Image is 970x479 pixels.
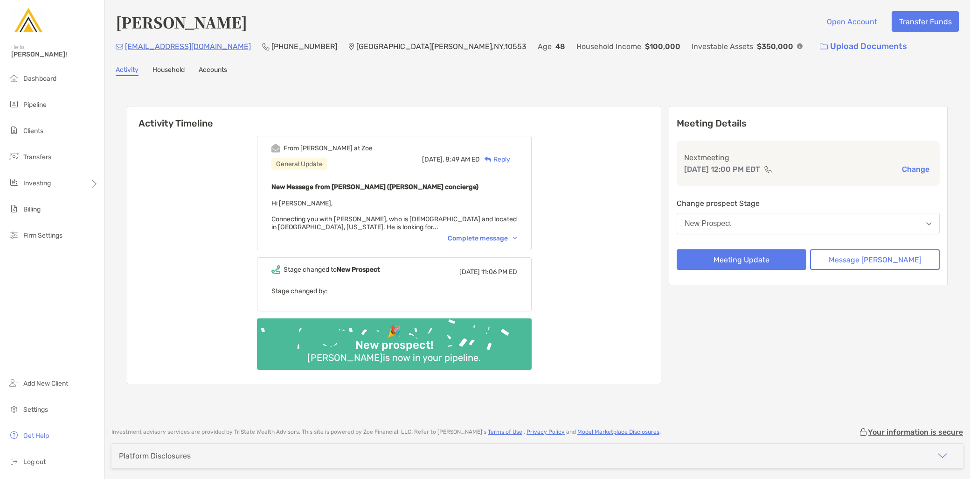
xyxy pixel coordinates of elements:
p: Investable Assets [692,41,753,52]
img: dashboard icon [8,72,20,84]
p: [EMAIL_ADDRESS][DOMAIN_NAME] [125,41,251,52]
p: Age [538,41,552,52]
span: 11:06 PM ED [481,268,517,276]
p: Change prospect Stage [677,197,940,209]
img: Reply icon [485,156,492,162]
img: Info Icon [797,43,803,49]
img: Email Icon [116,44,123,49]
img: Confetti [257,318,532,362]
img: Open dropdown arrow [926,222,932,225]
img: communication type [764,166,772,173]
button: Open Account [819,11,884,32]
img: icon arrow [937,450,948,461]
img: clients icon [8,125,20,136]
img: billing icon [8,203,20,214]
div: From [PERSON_NAME] at Zoe [284,144,373,152]
span: [DATE], [422,155,444,163]
a: Activity [116,66,139,76]
p: Stage changed by: [271,285,517,297]
span: Get Help [23,432,49,440]
span: [DATE] [459,268,480,276]
img: add_new_client icon [8,377,20,388]
img: firm-settings icon [8,229,20,240]
div: Complete message [448,234,517,242]
img: Location Icon [348,43,354,50]
span: [PERSON_NAME]! [11,50,98,58]
a: Upload Documents [814,36,913,56]
span: Settings [23,406,48,414]
p: Your information is secure [868,428,963,437]
img: pipeline icon [8,99,20,110]
span: Billing [23,205,41,213]
a: Terms of Use [488,429,522,435]
h6: Activity Timeline [127,106,661,129]
a: Model Marketplace Disclosures [577,429,659,435]
p: $350,000 [757,41,793,52]
span: 8:49 AM ED [445,155,480,163]
img: investing icon [8,177,20,188]
span: Firm Settings [23,232,62,239]
p: [DATE] 12:00 PM EDT [684,163,760,175]
span: Clients [23,127,43,135]
a: Privacy Policy [527,429,565,435]
img: button icon [820,43,828,50]
p: $100,000 [645,41,680,52]
div: [PERSON_NAME] is now in your pipeline. [304,352,485,363]
img: Phone Icon [262,43,270,50]
img: get-help icon [8,430,20,441]
h4: [PERSON_NAME] [116,11,247,33]
p: Investment advisory services are provided by TriState Wealth Advisors . This site is powered by Z... [111,429,661,436]
span: Investing [23,179,51,187]
a: Accounts [199,66,227,76]
p: 48 [555,41,565,52]
button: Transfer Funds [892,11,959,32]
p: Next meeting [684,152,932,163]
div: Platform Disclosures [119,451,191,460]
button: New Prospect [677,213,940,234]
b: New Prospect [337,266,380,274]
div: New prospect! [352,338,437,352]
span: Dashboard [23,75,56,83]
p: Meeting Details [677,118,940,129]
a: Household [152,66,185,76]
button: Change [899,164,932,174]
img: Chevron icon [513,237,517,239]
button: Message [PERSON_NAME] [810,249,940,270]
img: settings icon [8,403,20,415]
div: New Prospect [685,219,731,228]
div: General Update [271,158,327,170]
img: Event icon [271,265,280,274]
div: Reply [480,155,510,164]
span: Pipeline [23,101,47,109]
button: Meeting Update [677,249,806,270]
img: Zoe Logo [11,4,45,37]
img: Event icon [271,144,280,153]
span: Log out [23,458,46,466]
img: transfers icon [8,151,20,162]
p: [GEOGRAPHIC_DATA][PERSON_NAME] , NY , 10553 [356,41,527,52]
span: Transfers [23,153,51,161]
b: New Message from [PERSON_NAME] ([PERSON_NAME] concierge) [271,183,478,191]
div: Stage changed to [284,266,380,274]
p: [PHONE_NUMBER] [271,41,337,52]
div: 🎉 [383,325,405,338]
img: logout icon [8,456,20,467]
span: Hi [PERSON_NAME], Connecting you with [PERSON_NAME], who is [DEMOGRAPHIC_DATA] and located in [GE... [271,199,517,231]
p: Household Income [576,41,641,52]
span: Add New Client [23,380,68,387]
